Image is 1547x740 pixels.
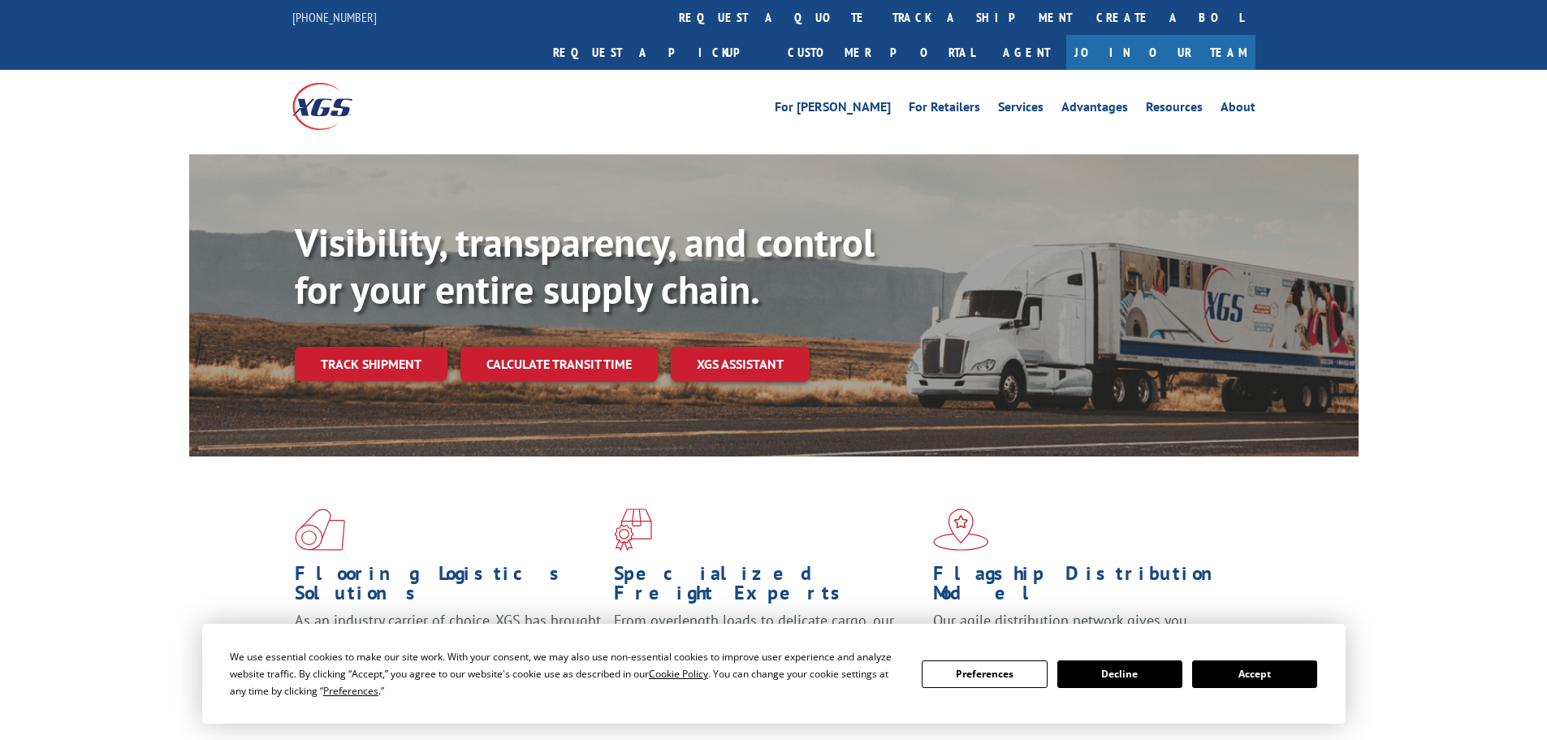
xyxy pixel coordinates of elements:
[295,564,602,611] h1: Flooring Logistics Solutions
[292,9,377,25] a: [PHONE_NUMBER]
[541,35,776,70] a: Request a pickup
[987,35,1066,70] a: Agent
[202,624,1346,724] div: Cookie Consent Prompt
[295,347,447,381] a: Track shipment
[998,101,1044,119] a: Services
[776,35,987,70] a: Customer Portal
[1192,660,1317,688] button: Accept
[1146,101,1203,119] a: Resources
[460,347,658,382] a: Calculate transit time
[933,508,989,551] img: xgs-icon-flagship-distribution-model-red
[933,564,1240,611] h1: Flagship Distribution Model
[614,564,921,611] h1: Specialized Freight Experts
[775,101,891,119] a: For [PERSON_NAME]
[614,611,921,683] p: From overlength loads to delicate cargo, our experienced staff knows the best way to move your fr...
[1061,101,1128,119] a: Advantages
[295,508,345,551] img: xgs-icon-total-supply-chain-intelligence-red
[295,611,601,669] span: As an industry carrier of choice, XGS has brought innovation and dedication to flooring logistics...
[1057,660,1182,688] button: Decline
[671,347,810,382] a: XGS ASSISTANT
[1221,101,1255,119] a: About
[933,611,1232,649] span: Our agile distribution network gives you nationwide inventory management on demand.
[1066,35,1255,70] a: Join Our Team
[323,684,378,698] span: Preferences
[649,667,708,681] span: Cookie Policy
[295,217,875,314] b: Visibility, transparency, and control for your entire supply chain.
[230,648,902,699] div: We use essential cookies to make our site work. With your consent, we may also use non-essential ...
[614,508,652,551] img: xgs-icon-focused-on-flooring-red
[909,101,980,119] a: For Retailers
[922,660,1047,688] button: Preferences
